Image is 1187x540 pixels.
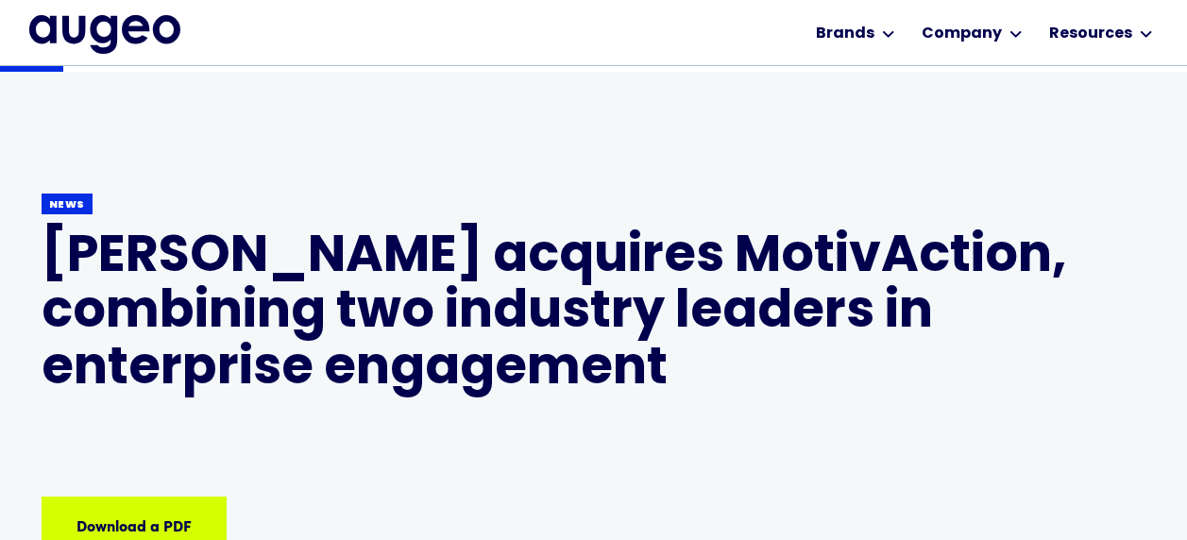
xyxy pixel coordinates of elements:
div: News [49,198,86,212]
div: Brands [816,23,874,45]
a: home [29,15,180,53]
img: Augeo's full logo in midnight blue. [29,15,180,53]
div: Resources [1049,23,1132,45]
h1: [PERSON_NAME] acquires MotivAction, combining two industry leaders in enterprise engagement [42,230,1146,398]
div: Company [922,23,1002,45]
